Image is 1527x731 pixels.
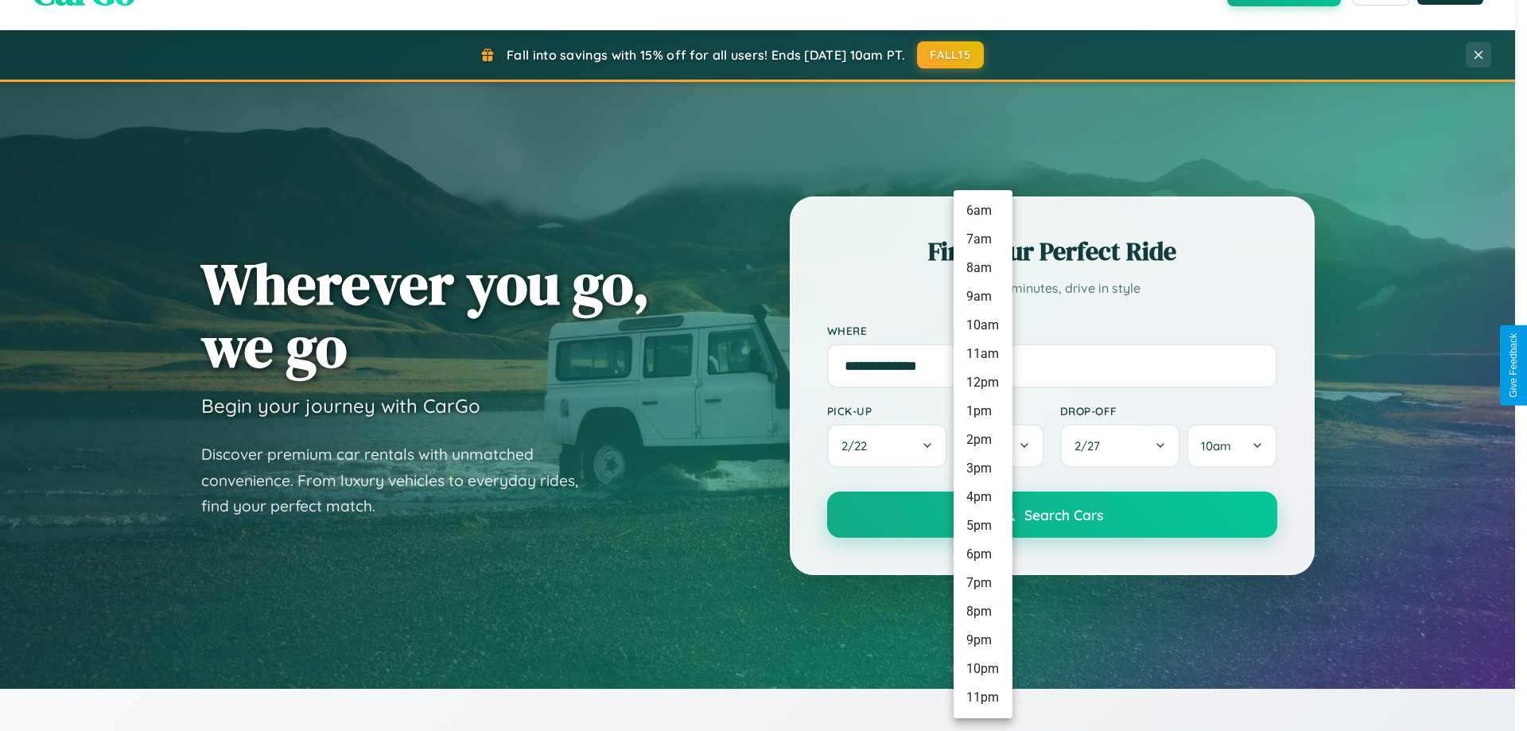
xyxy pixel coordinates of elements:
[954,311,1012,340] li: 10am
[954,340,1012,368] li: 11am
[954,454,1012,483] li: 3pm
[954,540,1012,569] li: 6pm
[954,655,1012,683] li: 10pm
[954,597,1012,626] li: 8pm
[954,225,1012,254] li: 7am
[954,483,1012,511] li: 4pm
[954,511,1012,540] li: 5pm
[1508,333,1519,398] div: Give Feedback
[954,196,1012,225] li: 6am
[954,683,1012,712] li: 11pm
[954,254,1012,282] li: 8am
[954,426,1012,454] li: 2pm
[954,282,1012,311] li: 9am
[954,626,1012,655] li: 9pm
[954,368,1012,397] li: 12pm
[954,569,1012,597] li: 7pm
[954,397,1012,426] li: 1pm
